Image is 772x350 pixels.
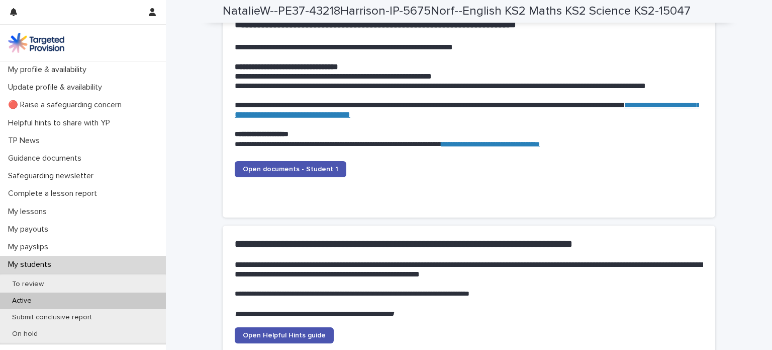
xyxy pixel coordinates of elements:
p: Complete a lesson report [4,189,105,198]
img: M5nRWzHhSzIhMunXDL62 [8,33,64,53]
p: Active [4,297,40,305]
p: Helpful hints to share with YP [4,118,118,128]
span: Open Helpful Hints guide [243,332,326,339]
p: 🔴 Raise a safeguarding concern [4,100,130,110]
p: On hold [4,330,46,338]
p: My payouts [4,225,56,234]
p: To review [4,280,52,289]
p: Guidance documents [4,154,89,163]
p: My lessons [4,207,55,217]
p: My profile & availability [4,65,94,75]
p: Safeguarding newsletter [4,171,102,181]
p: My payslips [4,242,56,252]
p: My students [4,260,59,269]
h2: NatalieW--PE37-43218Harrison-IP-5675Norf--English KS2 Maths KS2 Science KS2-15047 [223,4,691,19]
p: TP News [4,136,48,146]
a: Open Helpful Hints guide [235,327,334,343]
a: Open documents - Student 1 [235,161,346,177]
p: Submit conclusive report [4,313,100,322]
p: Update profile & availability [4,83,110,92]
span: Open documents - Student 1 [243,166,338,173]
